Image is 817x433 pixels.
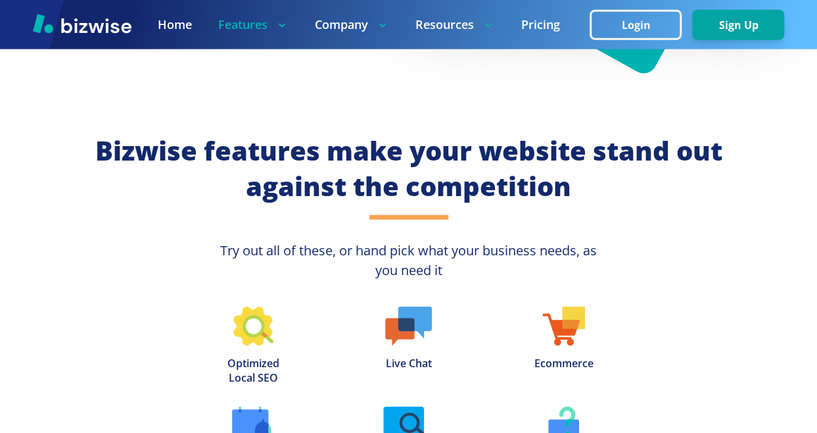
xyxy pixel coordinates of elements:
[33,14,131,34] img: Bizwise Logo
[542,307,584,346] img: Ecommerce Icon
[218,16,289,33] p: Features
[315,16,389,33] p: Company
[415,16,495,33] p: Resources
[158,16,192,33] a: Home
[590,19,692,32] a: Login
[90,133,728,205] h2: Bizwise features make your website stand out against the competition
[212,241,606,280] p: Try out all of these, or hand pick what your business needs, as you need it
[385,307,432,346] img: Live Chat Icon
[692,10,784,40] button: Sign Up
[590,10,682,40] button: Login
[233,307,273,346] img: Optimized Local SEO Icon
[227,357,279,386] p: Optimized Local SEO
[386,357,432,371] p: Live Chat
[692,19,784,32] a: Sign Up
[521,16,560,33] a: Pricing
[534,357,594,371] p: Ecommerce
